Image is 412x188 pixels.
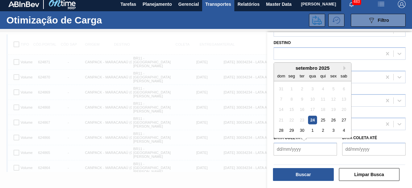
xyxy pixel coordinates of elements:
[340,126,348,135] div: Choose sábado, 4 de outubro de 2025
[343,66,348,70] button: Next Month
[298,95,306,103] div: Not available terça-feira, 9 de setembro de 2025
[340,84,348,93] div: Not available sábado, 6 de setembro de 2025
[340,105,348,114] div: Not available sábado, 20 de setembro de 2025
[287,95,296,103] div: Not available segunda-feira, 8 de setembro de 2025
[274,65,351,71] div: setembro 2025
[308,126,317,135] div: Choose quarta-feira, 1 de outubro de 2025
[274,40,291,45] label: Destino
[266,0,291,8] span: Master Data
[298,71,306,80] div: ter
[120,0,136,8] span: Tarefas
[319,116,327,124] div: Choose quinta-feira, 25 de setembro de 2025
[329,95,338,103] div: Not available sexta-feira, 12 de setembro de 2025
[277,126,286,135] div: Choose domingo, 28 de setembro de 2025
[308,71,317,80] div: qua
[342,143,406,156] input: dd/mm/yyyy
[308,105,317,114] div: Not available quarta-feira, 17 de setembro de 2025
[298,116,306,124] div: Not available terça-feira, 23 de setembro de 2025
[339,168,400,181] button: Limpar Busca
[319,71,327,80] div: qui
[319,105,327,114] div: Not available quinta-feira, 18 de setembro de 2025
[287,84,296,93] div: Not available segunda-feira, 1 de setembro de 2025
[287,126,296,135] div: Choose segunda-feira, 29 de setembro de 2025
[298,105,306,114] div: Not available terça-feira, 16 de setembro de 2025
[287,71,296,80] div: seg
[277,84,286,93] div: Not available domingo, 31 de agosto de 2025
[329,116,338,124] div: Choose sexta-feira, 26 de setembro de 2025
[277,105,286,114] div: Not available domingo, 14 de setembro de 2025
[143,0,172,8] span: Planejamento
[277,95,286,103] div: Not available domingo, 7 de setembro de 2025
[308,116,317,124] div: Choose quarta-feira, 24 de setembro de 2025
[178,0,199,8] span: Gerencial
[398,0,406,8] img: Logout
[328,14,348,27] div: Alterar para histórico
[298,126,306,135] div: Choose terça-feira, 30 de setembro de 2025
[319,84,327,93] div: Not available quinta-feira, 4 de setembro de 2025
[273,168,334,181] button: Buscar
[298,84,306,93] div: Not available terça-feira, 2 de setembro de 2025
[309,14,328,27] div: Enviar para Transportes
[205,0,231,8] span: Transportes
[378,18,389,23] span: Filtro
[342,136,377,140] label: Data coleta até
[340,116,348,124] div: Choose sábado, 27 de setembro de 2025
[377,0,385,8] img: userActions
[277,71,286,80] div: dom
[308,84,317,93] div: Not available quarta-feira, 3 de setembro de 2025
[329,126,338,135] div: Choose sexta-feira, 3 de outubro de 2025
[319,126,327,135] div: Choose quinta-feira, 2 de outubro de 2025
[276,83,349,135] div: month 2025-09
[238,0,259,8] span: Relatórios
[340,71,348,80] div: sab
[274,143,337,156] input: dd/mm/yyyy
[340,95,348,103] div: Not available sábado, 13 de setembro de 2025
[287,116,296,124] div: Not available segunda-feira, 22 de setembro de 2025
[8,1,39,7] img: TNhmsLtSVTkK8tSr43FrP2fwEKptu5GPRR3wAAAABJRU5ErkJggg==
[308,95,317,103] div: Not available quarta-feira, 10 de setembro de 2025
[319,95,327,103] div: Not available quinta-feira, 11 de setembro de 2025
[274,136,306,140] label: Data coleta de
[277,116,286,124] div: Not available domingo, 21 de setembro de 2025
[6,16,113,24] h1: Otimização de Carga
[329,71,338,80] div: sex
[287,105,296,114] div: Not available segunda-feira, 15 de setembro de 2025
[329,105,338,114] div: Not available sexta-feira, 19 de setembro de 2025
[351,14,406,27] button: Filtro
[329,84,338,93] div: Not available sexta-feira, 5 de setembro de 2025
